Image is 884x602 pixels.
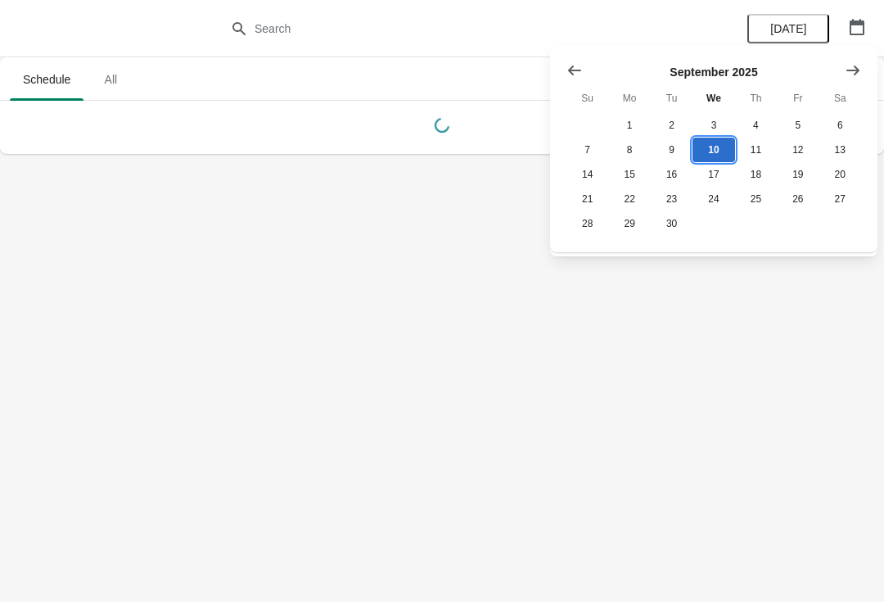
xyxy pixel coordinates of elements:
button: Saturday September 27 2025 [819,187,861,211]
th: Tuesday [651,84,692,113]
button: Tuesday September 16 2025 [651,162,692,187]
button: Friday September 5 2025 [777,113,819,138]
button: Saturday September 6 2025 [819,113,861,138]
button: Wednesday September 24 2025 [692,187,734,211]
button: Friday September 26 2025 [777,187,819,211]
span: Schedule [10,65,83,94]
button: Friday September 19 2025 [777,162,819,187]
th: Friday [777,84,819,113]
button: Monday September 22 2025 [608,187,650,211]
button: Thursday September 11 2025 [735,138,777,162]
th: Wednesday [692,84,734,113]
button: Wednesday September 17 2025 [692,162,734,187]
button: Sunday September 21 2025 [566,187,608,211]
button: Monday September 15 2025 [608,162,650,187]
button: Tuesday September 30 2025 [651,211,692,236]
th: Thursday [735,84,777,113]
button: Show next month, October 2025 [838,56,868,85]
button: Tuesday September 9 2025 [651,138,692,162]
button: Friday September 12 2025 [777,138,819,162]
button: Monday September 8 2025 [608,138,650,162]
input: Search [254,14,663,43]
span: [DATE] [770,22,806,35]
button: Saturday September 20 2025 [819,162,861,187]
button: Thursday September 4 2025 [735,113,777,138]
button: [DATE] [747,14,829,43]
button: Sunday September 14 2025 [566,162,608,187]
button: Wednesday September 3 2025 [692,113,734,138]
th: Monday [608,84,650,113]
span: All [90,65,131,94]
th: Saturday [819,84,861,113]
button: Monday September 1 2025 [608,113,650,138]
th: Sunday [566,84,608,113]
button: Tuesday September 2 2025 [651,113,692,138]
button: Tuesday September 23 2025 [651,187,692,211]
button: Show previous month, August 2025 [560,56,589,85]
button: Thursday September 25 2025 [735,187,777,211]
button: Today Wednesday September 10 2025 [692,138,734,162]
button: Saturday September 13 2025 [819,138,861,162]
button: Sunday September 28 2025 [566,211,608,236]
button: Monday September 29 2025 [608,211,650,236]
button: Thursday September 18 2025 [735,162,777,187]
button: Sunday September 7 2025 [566,138,608,162]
